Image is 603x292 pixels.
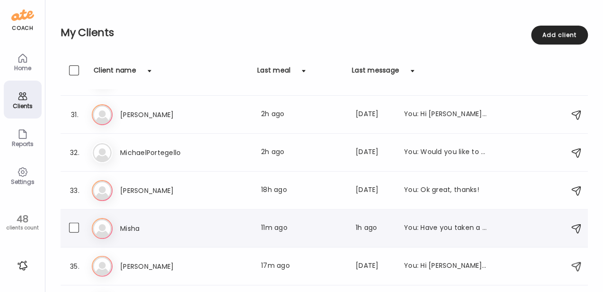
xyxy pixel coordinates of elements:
[69,109,80,120] div: 31.
[120,185,203,196] h3: [PERSON_NAME]
[404,223,487,234] div: You: Have you taken a recent weight on the fit profile scale with body composition that you can s...
[3,213,42,225] div: 48
[404,261,487,272] div: You: Hi [PERSON_NAME]! Let me know if there is a good time [DATE] to meet briefly to finish setti...
[3,225,42,231] div: clients count
[404,185,487,196] div: You: Ok great, thanks!
[120,109,203,120] h3: [PERSON_NAME]
[404,109,487,120] div: You: Hi [PERSON_NAME], I was running a few mins behind and just sent the link, so you should have...
[356,261,393,272] div: [DATE]
[120,261,203,272] h3: [PERSON_NAME]
[261,109,344,120] div: 2h ago
[261,261,344,272] div: 17m ago
[94,65,136,81] div: Client name
[261,147,344,158] div: 2h ago
[257,65,290,81] div: Last meal
[69,261,80,272] div: 35.
[6,65,40,71] div: Home
[120,223,203,234] h3: Misha
[356,185,393,196] div: [DATE]
[531,26,588,45] div: Add client
[61,26,588,40] h2: My Clients
[6,103,40,109] div: Clients
[12,24,33,32] div: coach
[356,109,393,120] div: [DATE]
[356,223,393,234] div: 1h ago
[261,185,344,196] div: 18h ago
[11,8,34,23] img: ate
[352,65,399,81] div: Last message
[261,223,344,234] div: 11m ago
[69,147,80,158] div: 32.
[404,147,487,158] div: You: Would you like to touch base this week in a Zoom appointment?
[6,141,40,147] div: Reports
[120,147,203,158] h3: MichaelPortegello
[356,147,393,158] div: [DATE]
[69,185,80,196] div: 33.
[6,179,40,185] div: Settings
